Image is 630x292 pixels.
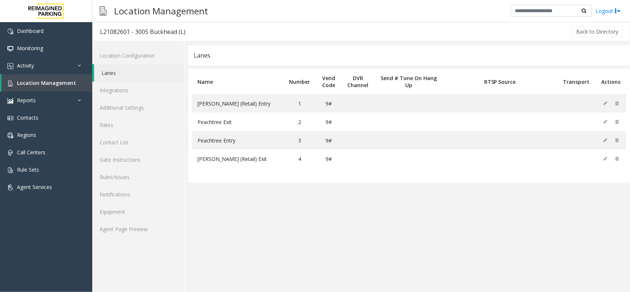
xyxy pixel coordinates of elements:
[197,118,232,126] span: Peachtree Exit
[7,150,13,156] img: 'icon'
[283,69,316,94] th: Number
[17,45,43,52] span: Monitoring
[100,27,186,37] div: L21082601 - 3005 Buckhead (L)
[7,115,13,121] img: 'icon'
[283,150,316,168] td: 4
[94,64,184,82] a: Lanes
[17,62,34,69] span: Activity
[17,166,39,173] span: Rule Sets
[92,220,184,238] a: Agent Page Preview
[316,150,341,168] td: 9#
[375,69,443,94] th: Send # Tone On Hang Up
[110,2,212,20] h3: Location Management
[92,47,184,64] a: Location Configuration
[283,94,316,113] td: 1
[7,167,13,173] img: 'icon'
[596,69,626,94] th: Actions
[1,74,92,92] a: Location Management
[17,97,36,104] span: Reports
[316,113,341,131] td: 9#
[17,131,36,138] span: Regions
[17,183,52,190] span: Agent Services
[7,28,13,34] img: 'icon'
[7,46,13,52] img: 'icon'
[17,114,38,121] span: Contacts
[7,80,13,86] img: 'icon'
[7,98,13,104] img: 'icon'
[316,131,341,150] td: 9#
[316,69,341,94] th: Vend Code
[17,149,45,156] span: Call Centers
[17,27,44,34] span: Dashboard
[17,79,76,86] span: Location Management
[92,168,184,186] a: Rules/Issues
[283,131,316,150] td: 3
[197,100,271,107] span: [PERSON_NAME] (Retail) Entry
[92,116,184,134] a: Rates
[557,69,596,94] th: Transport
[197,155,267,162] span: [PERSON_NAME] (Retail) Exit
[92,203,184,220] a: Equipment
[194,51,210,60] div: Lanes
[341,69,375,94] th: DVR Channel
[92,82,184,99] a: Integrations
[283,113,316,131] td: 2
[92,99,184,116] a: Additional Settings
[571,26,623,37] button: Back to Directory
[316,94,341,113] td: 9#
[443,69,557,94] th: RTSP Source
[92,151,184,168] a: Gate Instructions
[7,63,13,69] img: 'icon'
[100,2,107,20] img: pageIcon
[7,185,13,190] img: 'icon'
[92,134,184,151] a: Contact List
[197,137,235,144] span: Peachtree Entry
[192,69,283,94] th: Name
[92,186,184,203] a: Notifications
[596,7,621,15] a: Logout
[7,133,13,138] img: 'icon'
[615,7,621,15] img: logout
